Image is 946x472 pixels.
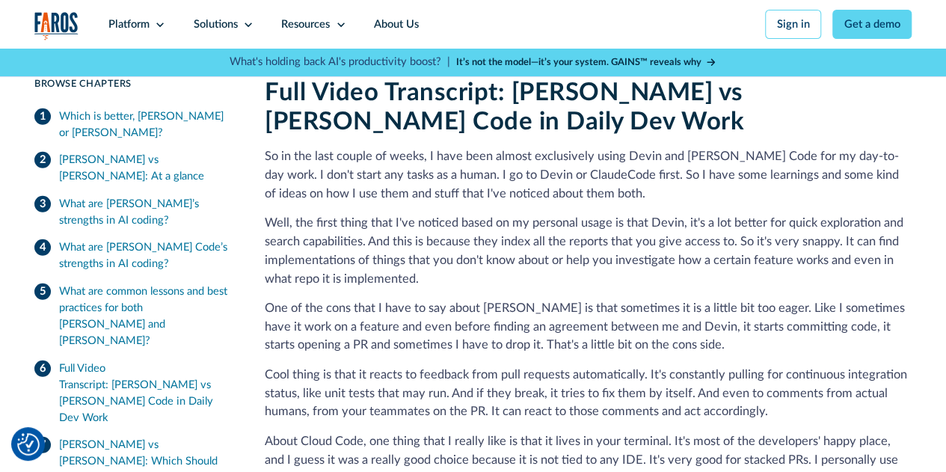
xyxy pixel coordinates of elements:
a: Sign in [765,10,821,39]
div: What are [PERSON_NAME]’s strengths in AI coding? [59,195,232,228]
p: Cool thing is that it reacts to feedback from pull requests automatically. It's constantly pullin... [265,366,912,421]
a: Which is better, [PERSON_NAME] or [PERSON_NAME]? [34,102,232,147]
a: What are [PERSON_NAME] Code’s strengths in AI coding? [34,233,232,278]
h2: Full Video Transcript: [PERSON_NAME] vs [PERSON_NAME] Code in Daily Dev Work [265,78,912,137]
div: Full Video Transcript: [PERSON_NAME] vs [PERSON_NAME] Code in Daily Dev Work [59,360,232,426]
button: Cookie Settings [17,433,40,456]
a: What are [PERSON_NAME]’s strengths in AI coding? [34,190,232,234]
div: Resources [281,16,330,33]
div: What are common lessons and best practices for both [PERSON_NAME] and [PERSON_NAME]? [59,283,232,349]
strong: It’s not the model—it’s your system. GAINS™ reveals why [456,58,701,67]
a: What are common lessons and best practices for both [PERSON_NAME] and [PERSON_NAME]? [34,278,232,355]
img: Logo of the analytics and reporting company Faros. [34,12,79,40]
a: It’s not the model—it’s your system. GAINS™ reveals why [456,55,716,70]
div: Solutions [194,16,238,33]
div: Browse Chapters [34,77,232,91]
div: [PERSON_NAME] vs [PERSON_NAME]: At a glance [59,151,232,184]
a: [PERSON_NAME] vs [PERSON_NAME]: At a glance [34,146,232,190]
img: Revisit consent button [17,433,40,456]
a: Get a demo [832,10,912,39]
p: One of the cons that I have to say about [PERSON_NAME] is that sometimes it is a little bit too e... [265,299,912,355]
p: Well, the first thing that I've noticed based on my personal usage is that Devin, it's a lot bett... [265,214,912,288]
div: Platform [108,16,150,33]
div: What are [PERSON_NAME] Code’s strengths in AI coding? [59,239,232,272]
p: So in the last couple of weeks, I have been almost exclusively using Devin and [PERSON_NAME] Code... [265,147,912,203]
div: Which is better, [PERSON_NAME] or [PERSON_NAME]? [59,108,232,141]
a: home [34,12,79,40]
a: Full Video Transcript: [PERSON_NAME] vs [PERSON_NAME] Code in Daily Dev Work [34,355,232,432]
p: What's holding back AI's productivity boost? | [230,54,450,70]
